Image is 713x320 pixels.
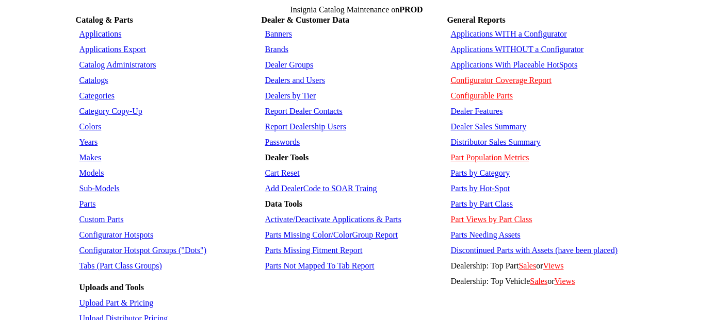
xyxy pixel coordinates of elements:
a: Catalogs [79,76,108,85]
b: Dealer Tools [265,153,309,162]
a: Catalog Administrators [79,60,156,69]
b: Uploads and Tools [79,283,144,292]
a: Parts Missing Fitment Report [265,246,363,255]
b: Data Tools [265,199,302,208]
a: Parts by Hot-Spot [451,184,510,193]
b: Dealer & Customer Data [262,15,349,24]
a: Applications [79,29,122,38]
a: Brands [265,45,288,54]
a: Makes [79,153,102,162]
td: Insignia Catalog Maintenance on [76,5,638,14]
a: Tabs (Part Class Groups) [79,261,162,270]
a: Parts by Part Class [451,199,513,208]
a: Applications With Placeable HotSpots [451,60,578,69]
a: Add DealerCode to SOAR Traing [265,184,377,193]
a: Parts [79,199,96,208]
a: Passwords [265,138,300,146]
a: Applications Export [79,45,146,54]
span: PROD [399,5,423,14]
a: Dealers by Tier [265,91,316,100]
a: Report Dealer Contacts [265,107,343,115]
a: Parts by Category [451,169,510,177]
a: Dealer Features [451,107,503,115]
td: Dealership: Top Part or [448,259,637,273]
a: Models [79,169,104,177]
a: Cart Reset [265,169,300,177]
a: Dealer Groups [265,60,314,69]
a: Parts Needing Assets [451,230,521,239]
a: Sales [530,277,547,285]
a: Custom Parts [79,215,124,224]
a: Parts Missing Color/ColorGroup Report [265,230,398,239]
a: Report Dealership Users [265,122,346,131]
a: Part Population Metrics [451,153,529,162]
a: Configurator Hotspot Groups ("Dots") [79,246,206,255]
a: Banners [265,29,292,38]
a: Colors [79,122,102,131]
a: Part Views by Part Class [451,215,532,224]
a: Distributor Sales Summary [451,138,541,146]
a: Parts Not Mapped To Tab Report [265,261,375,270]
a: Views [543,261,564,270]
a: Configurable Parts [451,91,513,100]
a: Dealers and Users [265,76,325,85]
a: Dealer Sales Summary [451,122,527,131]
a: Sales [518,261,536,270]
a: Views [554,277,575,285]
a: Category Copy-Up [79,107,142,115]
b: General Reports [447,15,506,24]
a: Configurator Hotspots [79,230,154,239]
a: Applications WITH a Configurator [451,29,567,38]
td: Dealership: Top Vehicle or [448,274,637,289]
b: Catalog & Parts [76,15,133,24]
a: Sub-Models [79,184,120,193]
a: Years [79,138,98,146]
a: Categories [79,91,115,100]
a: Activate/Deactivate Applications & Parts [265,215,401,224]
a: Upload Part & Pricing [79,298,154,307]
a: Discontinued Parts with Assets (have been placed) [451,246,618,255]
a: Applications WITHOUT a Configurator [451,45,584,54]
a: Configurator Coverage Report [451,76,552,85]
